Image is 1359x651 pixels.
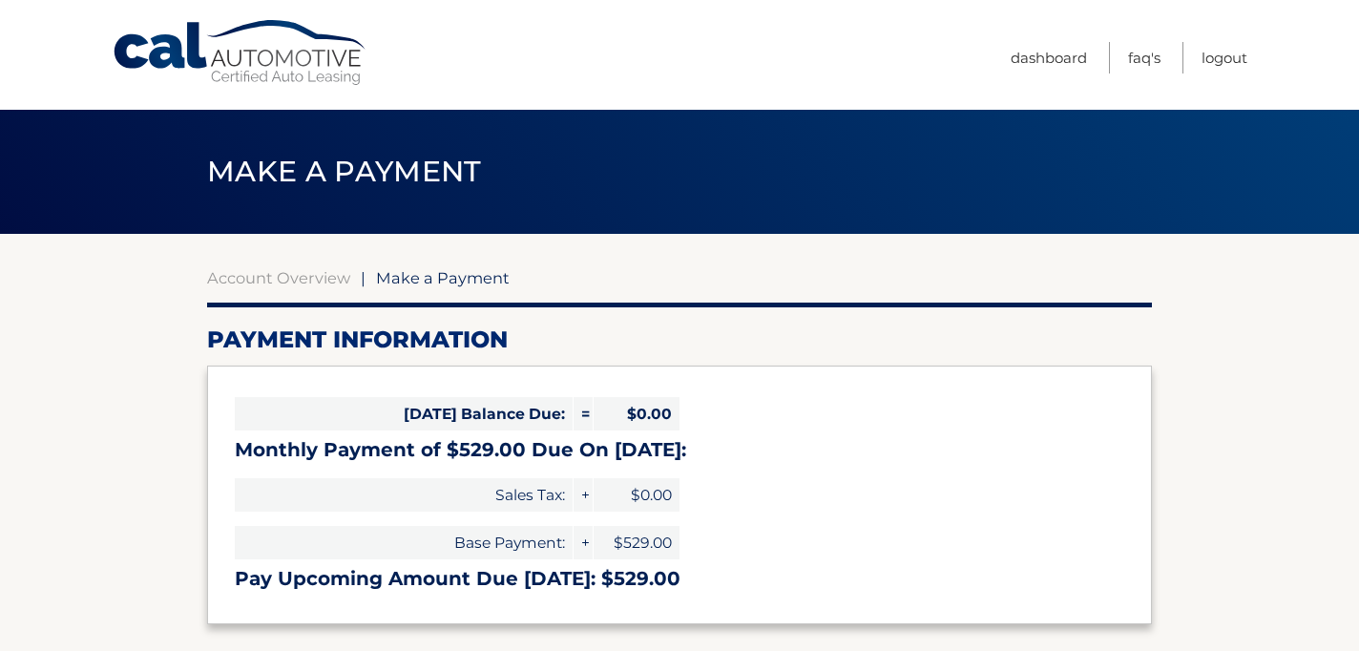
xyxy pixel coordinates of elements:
[574,397,593,430] span: =
[112,19,369,87] a: Cal Automotive
[1202,42,1247,73] a: Logout
[207,154,481,189] span: Make a Payment
[574,478,593,512] span: +
[235,397,573,430] span: [DATE] Balance Due:
[235,567,1124,591] h3: Pay Upcoming Amount Due [DATE]: $529.00
[376,268,510,287] span: Make a Payment
[361,268,366,287] span: |
[1128,42,1160,73] a: FAQ's
[594,478,679,512] span: $0.00
[1011,42,1087,73] a: Dashboard
[574,526,593,559] span: +
[594,397,679,430] span: $0.00
[594,526,679,559] span: $529.00
[207,325,1152,354] h2: Payment Information
[235,438,1124,462] h3: Monthly Payment of $529.00 Due On [DATE]:
[235,478,573,512] span: Sales Tax:
[235,526,573,559] span: Base Payment:
[207,268,350,287] a: Account Overview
